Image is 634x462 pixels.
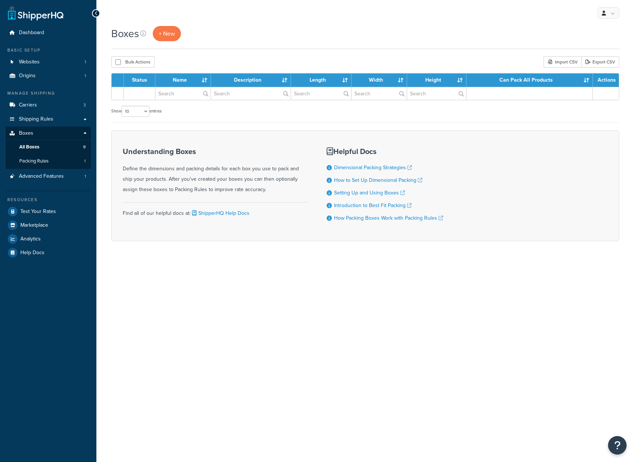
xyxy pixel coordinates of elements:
[153,26,181,41] a: + New
[124,73,155,87] th: Status
[6,232,91,246] a: Analytics
[334,214,443,222] a: How Packing Boxes Work with Packing Rules
[327,147,443,155] h3: Helpful Docs
[19,59,40,65] span: Websites
[85,73,86,79] span: 1
[111,106,162,117] label: Show entries
[6,154,91,168] li: Packing Rules
[407,73,466,87] th: Height
[334,189,405,197] a: Setting Up and Using Boxes
[83,102,86,108] span: 3
[19,144,39,150] span: All Boxes
[19,73,36,79] span: Origins
[6,112,91,126] a: Shipping Rules
[122,106,149,117] select: Showentries
[351,87,407,100] input: Search
[6,154,91,168] a: Packing Rules 1
[6,47,91,53] div: Basic Setup
[84,158,86,164] span: 1
[211,87,291,100] input: Search
[6,55,91,69] li: Websites
[6,219,91,232] a: Marketplace
[19,173,64,180] span: Advanced Features
[6,98,91,112] a: Carriers 3
[155,73,211,87] th: Name
[351,73,407,87] th: Width
[19,130,33,137] span: Boxes
[6,127,91,140] a: Boxes
[6,26,91,40] a: Dashboard
[334,164,412,171] a: Dimensional Packing Strategies
[6,170,91,183] a: Advanced Features 1
[123,147,308,195] div: Define the dimensions and packing details for each box you use to pack and ship your products. Af...
[6,55,91,69] a: Websites 1
[19,116,53,122] span: Shipping Rules
[155,87,211,100] input: Search
[608,436,627,455] button: Open Resource Center
[20,250,44,256] span: Help Docs
[20,236,41,242] span: Analytics
[83,144,86,150] span: 9
[334,201,412,209] a: Introduction to Best Fit Packing
[291,73,351,87] th: Length
[6,98,91,112] li: Carriers
[191,209,250,217] a: ShipperHQ Help Docs
[6,205,91,218] a: Test Your Rates
[6,140,91,154] a: All Boxes 9
[19,102,37,108] span: Carriers
[6,197,91,203] div: Resources
[211,73,291,87] th: Description
[407,87,466,100] input: Search
[6,90,91,96] div: Manage Shipping
[593,73,619,87] th: Actions
[581,56,619,68] a: Export CSV
[20,209,56,215] span: Test Your Rates
[6,69,91,83] a: Origins 1
[6,170,91,183] li: Advanced Features
[111,26,139,41] h1: Boxes
[159,29,175,38] span: + New
[19,158,49,164] span: Packing Rules
[20,222,48,229] span: Marketplace
[19,30,44,36] span: Dashboard
[334,176,422,184] a: How to Set Up Dimensional Packing
[85,173,86,180] span: 1
[123,147,308,155] h3: Understanding Boxes
[6,69,91,83] li: Origins
[6,127,91,169] li: Boxes
[85,59,86,65] span: 1
[544,56,581,68] div: Import CSV
[291,87,351,100] input: Search
[466,73,593,87] th: Can Pack All Products
[8,6,63,20] a: ShipperHQ Home
[111,56,155,68] button: Bulk Actions
[6,246,91,259] a: Help Docs
[123,202,308,219] div: Find all of our helpful docs at:
[6,140,91,154] li: All Boxes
